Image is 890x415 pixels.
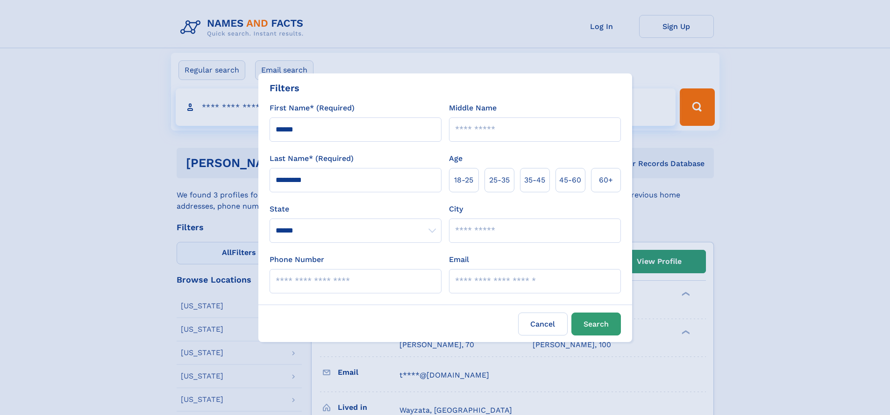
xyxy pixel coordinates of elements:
[599,175,613,186] span: 60+
[270,81,299,95] div: Filters
[270,102,355,114] label: First Name* (Required)
[518,313,568,335] label: Cancel
[571,313,621,335] button: Search
[449,102,497,114] label: Middle Name
[449,153,463,164] label: Age
[449,254,469,265] label: Email
[449,204,463,215] label: City
[524,175,545,186] span: 35‑45
[454,175,473,186] span: 18‑25
[559,175,581,186] span: 45‑60
[270,153,354,164] label: Last Name* (Required)
[270,204,441,215] label: State
[489,175,510,186] span: 25‑35
[270,254,324,265] label: Phone Number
